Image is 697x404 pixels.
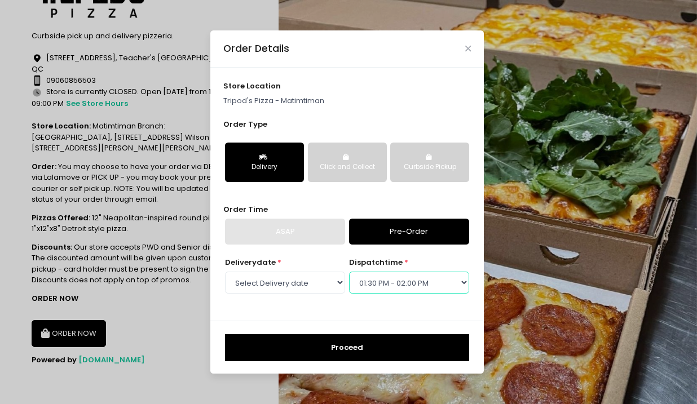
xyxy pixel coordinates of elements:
[316,162,379,172] div: Click and Collect
[223,204,268,215] span: Order Time
[223,41,289,56] div: Order Details
[223,95,471,106] p: Tripod's Pizza - Matimtiman
[349,219,469,245] a: Pre-Order
[390,143,469,182] button: Curbside Pickup
[349,257,403,268] span: dispatch time
[465,46,471,51] button: Close
[223,81,281,91] span: store location
[225,257,276,268] span: Delivery date
[233,162,296,172] div: Delivery
[398,162,461,172] div: Curbside Pickup
[223,119,267,130] span: Order Type
[308,143,387,182] button: Click and Collect
[225,334,469,361] button: Proceed
[225,143,304,182] button: Delivery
